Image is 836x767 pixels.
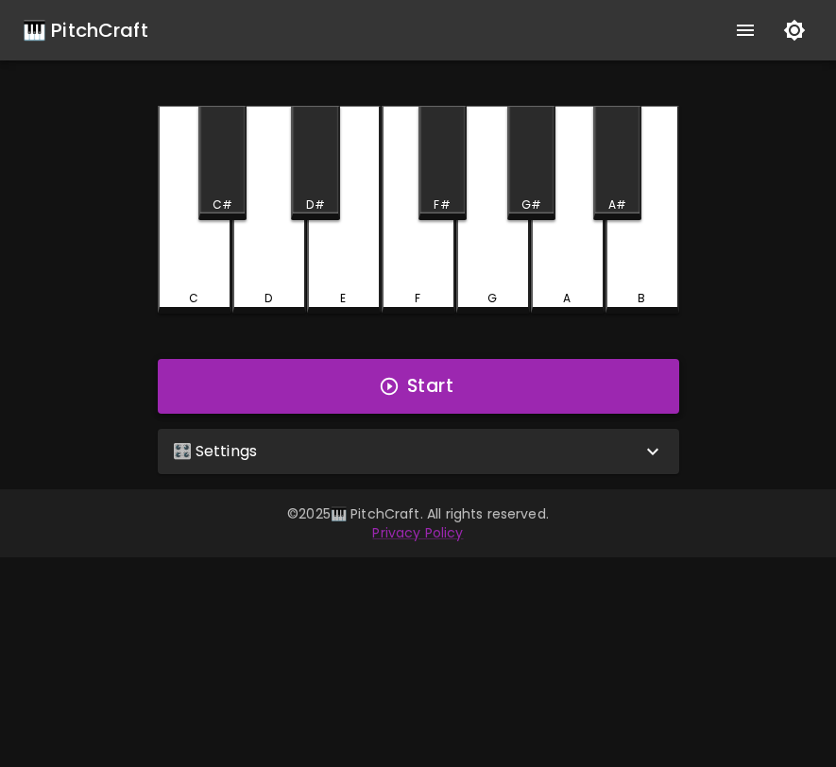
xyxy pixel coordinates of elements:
[213,196,232,213] div: C#
[173,440,258,463] p: 🎛️ Settings
[306,196,324,213] div: D#
[372,523,463,542] a: Privacy Policy
[434,196,450,213] div: F#
[563,290,571,307] div: A
[723,8,768,53] button: show more
[158,359,679,414] button: Start
[487,290,497,307] div: G
[608,196,626,213] div: A#
[264,290,272,307] div: D
[158,429,679,474] div: 🎛️ Settings
[415,290,420,307] div: F
[23,504,813,523] p: © 2025 🎹 PitchCraft. All rights reserved.
[23,15,148,45] a: 🎹 PitchCraft
[521,196,541,213] div: G#
[189,290,198,307] div: C
[340,290,346,307] div: E
[638,290,645,307] div: B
